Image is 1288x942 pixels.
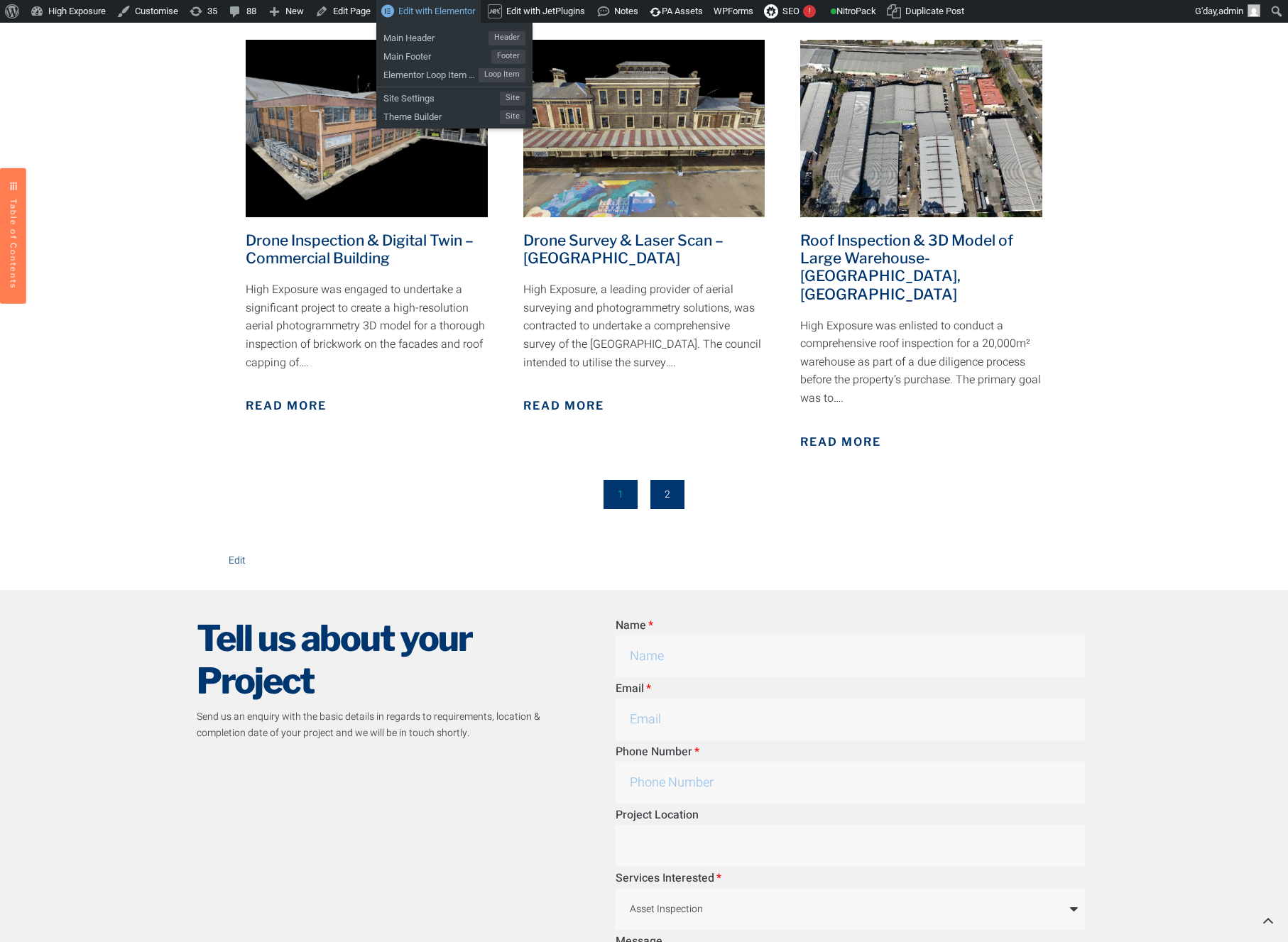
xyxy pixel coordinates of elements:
span: Loop Item [479,68,525,82]
span: SEO [782,6,799,16]
p: High Exposure, a leading provider of aerial surveying and photogrammetry solutions, was contracte... [523,281,765,372]
p: Send us an enquiry with the basic details in regards to requirements, location & completion date ... [197,709,559,741]
a: Edit [229,553,246,568]
a: Roof Inspection & 3D Model of Large Warehouse- [GEOGRAPHIC_DATA], [GEOGRAPHIC_DATA] [800,231,1013,303]
label: Name [616,617,653,635]
p: High Exposure was engaged to undertake a significant project to create a high-resolution aerial p... [246,281,488,372]
a: 2 [650,480,684,509]
a: Site SettingsSite [376,87,533,106]
span: Site [500,110,525,124]
a: Read More [800,434,881,451]
input: Email [616,699,1086,740]
span: Table of Contents [9,199,18,290]
span: Header [489,31,525,45]
a: Drone Inspection & Digital Twin – Commercial Building [246,231,474,267]
span: Theme Builder [383,106,500,124]
span: 1 [604,480,638,509]
span: Edit with Elementor [398,6,475,16]
input: Only numbers and phone characters (#, -, *, etc) are accepted. [616,762,1086,804]
div: ! [803,5,816,18]
span: Footer [491,50,525,64]
label: Services Interested [616,870,721,888]
input: Name [616,635,1086,677]
a: Main FooterFooter [376,45,533,64]
a: Elementor Loop Item #5671Loop Item [376,64,533,82]
a: Read More [246,398,327,415]
label: Phone Number [616,743,699,762]
a: Main HeaderHeader [376,27,533,45]
span: Main Header [383,27,489,45]
a: Theme BuilderSite [376,106,533,124]
span: Site [500,92,525,106]
span: Main Footer [383,45,491,64]
a: Read More [523,398,604,415]
img: smithfield-warehouse-drone-photo [800,40,1042,217]
span: admin [1218,6,1243,16]
label: Project Location [616,806,699,825]
h2: Tell us about your Project [197,617,559,702]
a: Drone Survey & Laser Scan – [GEOGRAPHIC_DATA] [523,231,724,267]
p: High Exposure was enlisted to conduct a comprehensive roof inspection for a 20,000m² warehouse as... [800,317,1042,408]
label: Email [616,680,651,699]
span: Site Settings [383,87,500,106]
span: Elementor Loop Item #5671 [383,64,479,82]
nav: Pagination [239,487,1049,503]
